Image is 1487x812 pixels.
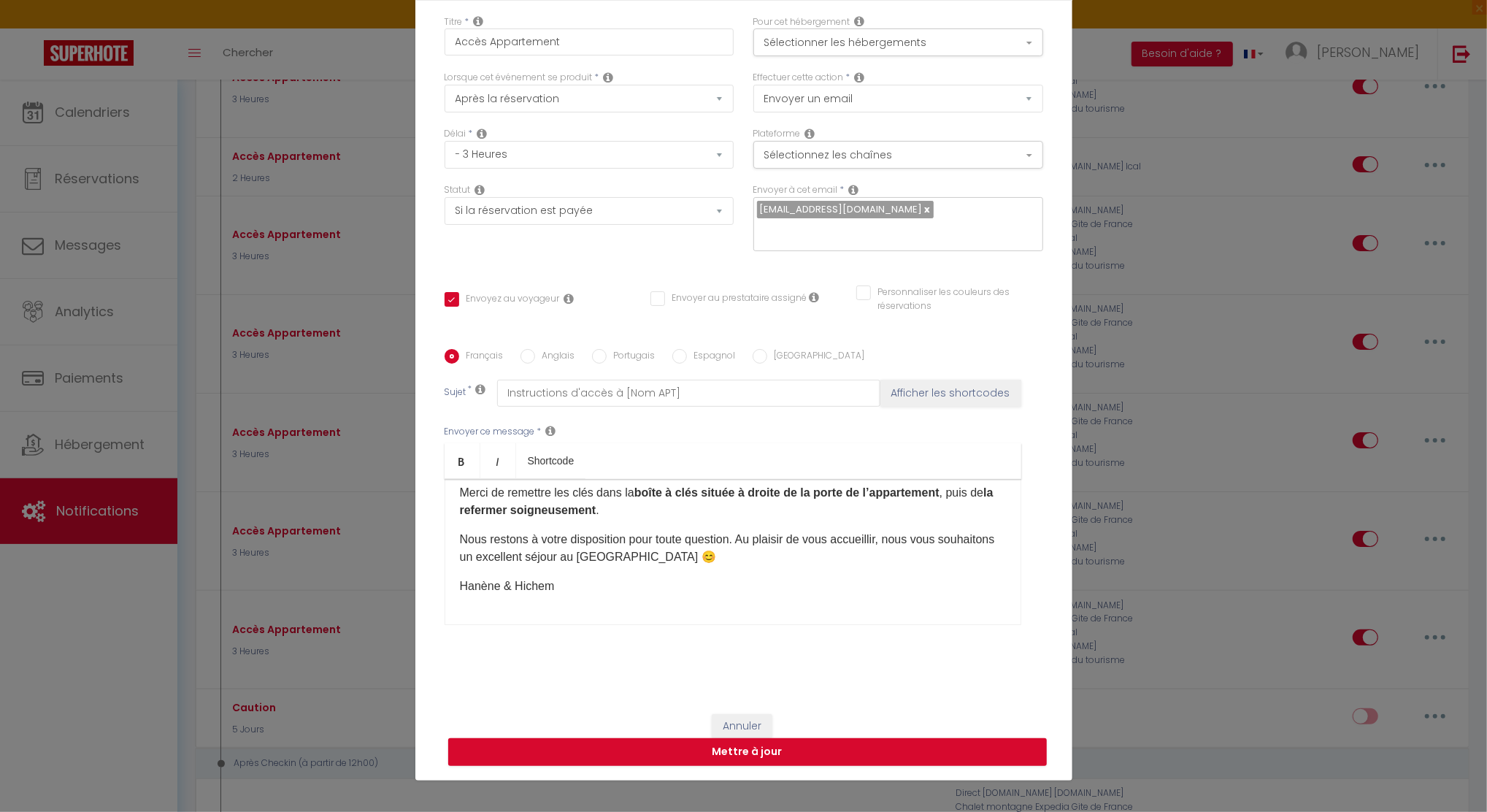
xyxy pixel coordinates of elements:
[477,128,488,139] i: Action Time
[474,15,484,27] i: Title
[855,72,865,83] i: Action Type
[480,443,516,478] a: Italic
[604,72,614,83] i: Event Occur
[445,183,471,197] label: Statut
[753,71,844,85] label: Effectuer cette action
[535,349,575,365] label: Anglais
[634,486,940,499] strong: boîte à clés située à droite de la porte de l’appartement
[546,425,556,437] i: Message
[760,202,923,216] span: [EMAIL_ADDRESS][DOMAIN_NAME]
[753,141,1043,169] button: Sélectionnez les chaînes
[855,15,865,27] i: This Rental
[753,15,850,29] label: Pour cet hébergement
[445,386,466,401] label: Sujet
[687,349,736,365] label: Espagnol
[460,531,1006,566] p: Nous restons à votre disposition pour toute question. Au plaisir de vous accueillir, nous vous so...
[880,380,1021,406] button: Afficher les shortcodes
[607,349,656,365] label: Portugais
[753,183,838,197] label: Envoyer à cet email
[445,15,463,29] label: Titre
[445,425,535,439] label: Envoyer ce message
[849,184,859,196] i: Recipient
[445,71,593,85] label: Lorsque cet événement se produit
[476,383,486,395] i: Subject
[564,293,575,304] i: Envoyer au voyageur
[459,349,504,365] label: Français
[445,127,466,141] label: Délai
[753,28,1043,56] button: Sélectionner les hébergements
[460,578,1006,595] p: Hanène & Hichem​
[459,292,560,308] label: Envoyez au voyageur
[753,127,801,141] label: Plateforme
[767,349,865,365] label: [GEOGRAPHIC_DATA]
[448,738,1047,766] button: Mettre à jour
[810,291,820,303] i: Envoyer au prestataire si il est assigné
[460,484,1006,519] p: Merci de remettre les clés dans la , puis de .
[712,714,772,739] button: Annuler
[516,443,586,478] a: Shortcode
[445,443,480,478] a: Bold
[805,128,815,139] i: Action Channel
[475,184,485,196] i: Booking status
